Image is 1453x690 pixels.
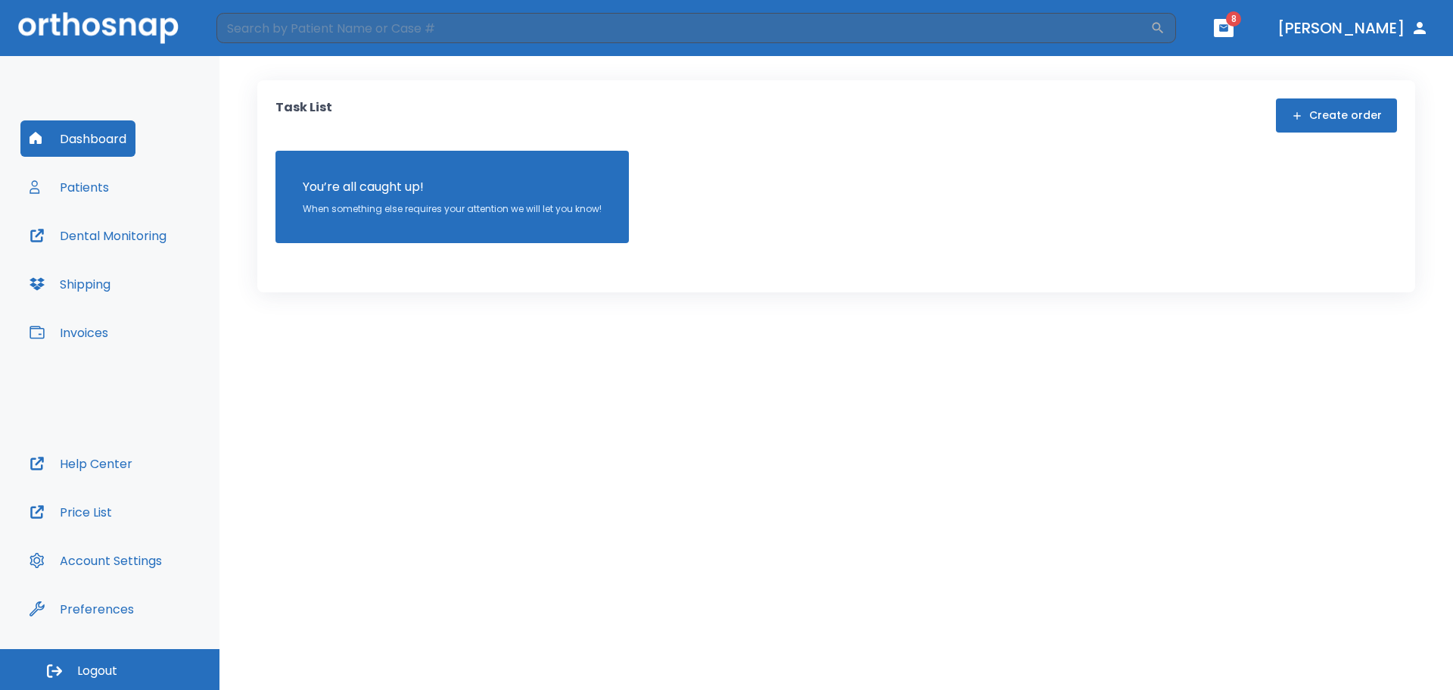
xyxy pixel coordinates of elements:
[18,12,179,43] img: Orthosnap
[20,542,171,579] button: Account Settings
[1276,98,1397,133] button: Create order
[20,314,117,351] button: Invoices
[20,494,121,530] button: Price List
[1226,11,1241,27] span: 8
[20,217,176,254] button: Dental Monitoring
[20,445,142,482] button: Help Center
[303,202,602,216] p: When something else requires your attention we will let you know!
[216,13,1150,43] input: Search by Patient Name or Case #
[1271,14,1435,42] button: [PERSON_NAME]
[20,169,118,205] button: Patients
[20,266,120,302] button: Shipping
[77,663,117,679] span: Logout
[303,178,602,196] p: You’re all caught up!
[275,98,332,133] p: Task List
[20,591,143,627] button: Preferences
[20,120,135,157] button: Dashboard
